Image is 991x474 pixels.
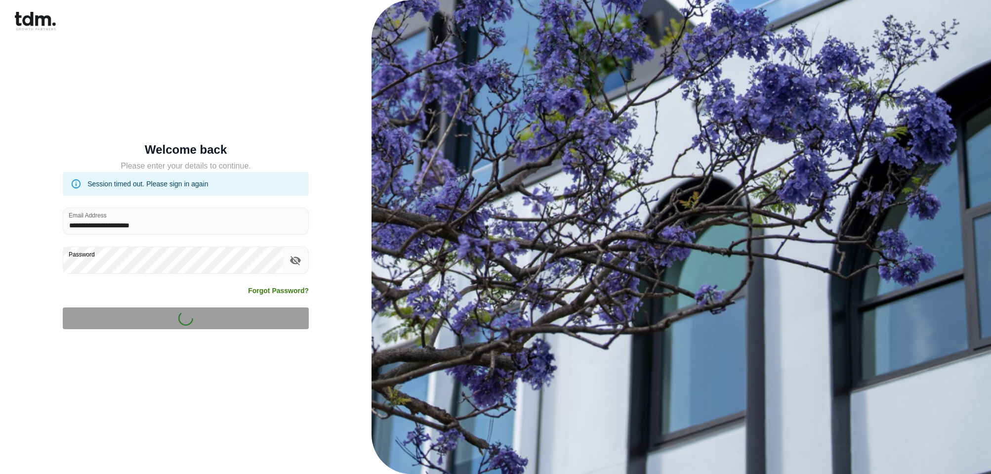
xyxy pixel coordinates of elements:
[63,145,309,155] h5: Welcome back
[287,252,304,269] button: toggle password visibility
[248,286,309,296] a: Forgot Password?
[87,175,208,193] div: Session timed out. Please sign in again
[69,211,107,219] label: Email Address
[63,160,309,172] h5: Please enter your details to continue.
[69,250,95,259] label: Password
